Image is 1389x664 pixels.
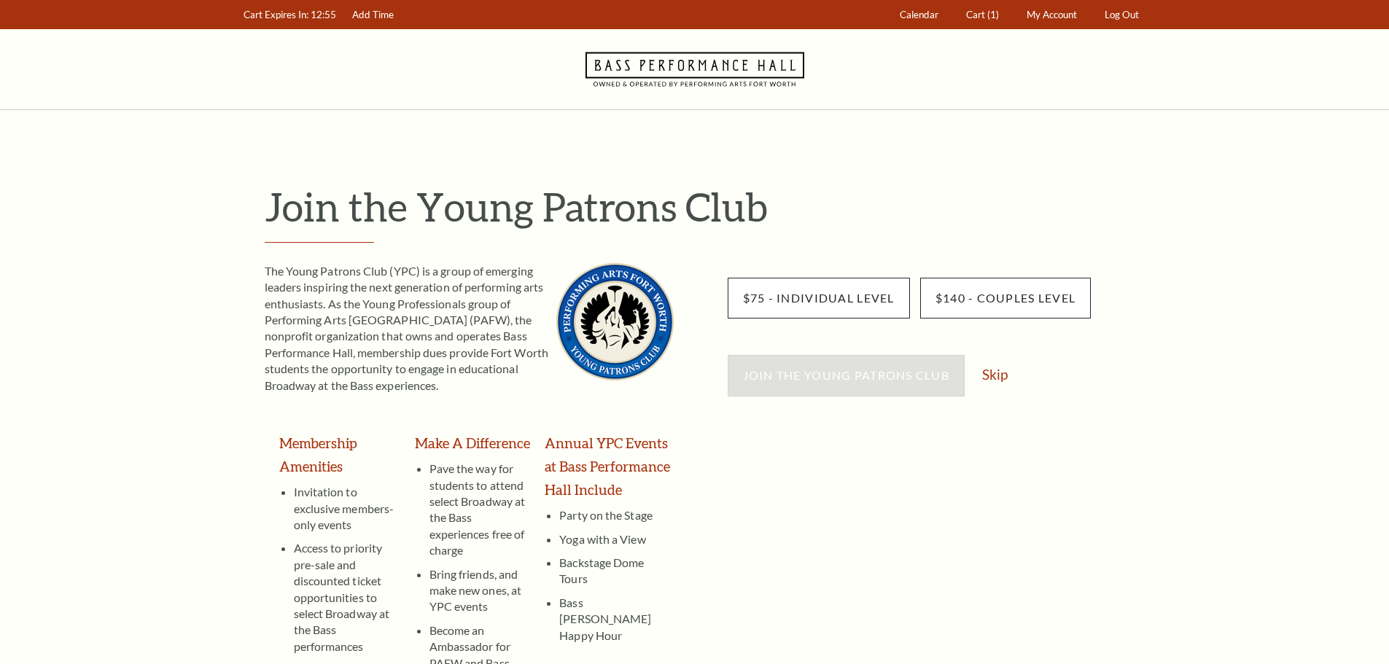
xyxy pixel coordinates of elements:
[559,524,673,547] li: Yoga with a View
[982,367,1008,381] a: Skip
[1097,1,1145,29] a: Log Out
[265,263,674,394] p: The Young Patrons Club (YPC) is a group of emerging leaders inspiring the next generation of perf...
[559,507,673,523] li: Party on the Stage
[1027,9,1077,20] span: My Account
[743,368,950,382] span: Join the Young Patrons Club
[265,183,1147,230] h1: Join the Young Patrons Club
[429,559,531,615] li: Bring friends, and make new ones, at YPC events
[415,431,531,455] h3: Make A Difference
[959,1,1005,29] a: Cart (1)
[294,484,400,533] li: Invitation to exclusive members-only events
[279,431,400,478] h3: Membership Amenities
[1019,1,1083,29] a: My Account
[545,431,673,501] h3: Annual YPC Events at Bass Performance Hall Include
[728,355,965,396] button: Join the Young Patrons Club
[728,278,910,319] input: $75 - Individual Level
[244,9,308,20] span: Cart Expires In:
[429,461,531,558] li: Pave the way for students to attend select Broadway at the Bass experiences free of charge
[966,9,985,20] span: Cart
[311,9,336,20] span: 12:55
[294,533,400,655] li: Access to priority pre-sale and discounted ticket opportunities to select Broadway at the Bass pe...
[987,9,999,20] span: (1)
[892,1,945,29] a: Calendar
[920,278,1092,319] input: $140 - Couples Level
[900,9,938,20] span: Calendar
[559,587,673,644] li: Bass [PERSON_NAME] Happy Hour
[559,547,673,587] li: Backstage Dome Tours
[345,1,400,29] a: Add Time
